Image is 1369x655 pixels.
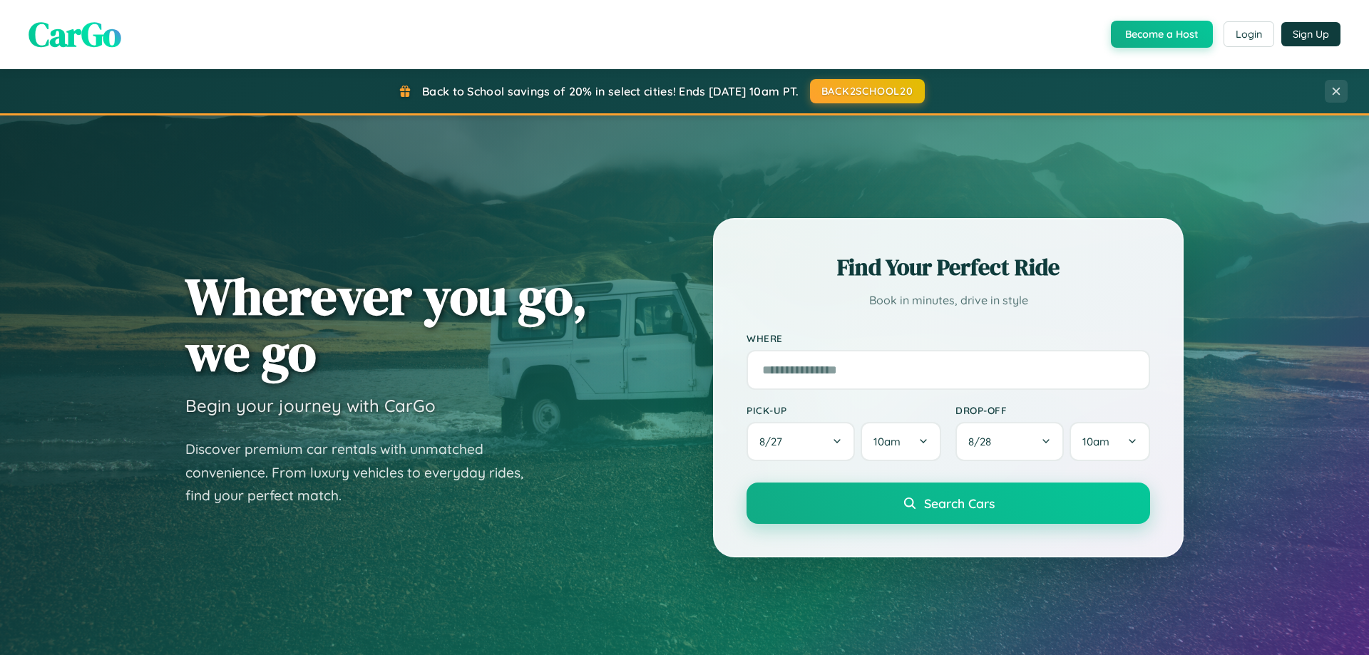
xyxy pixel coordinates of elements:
span: 10am [1082,435,1109,448]
span: Back to School savings of 20% in select cities! Ends [DATE] 10am PT. [422,84,799,98]
span: 8 / 28 [968,435,998,448]
p: Discover premium car rentals with unmatched convenience. From luxury vehicles to everyday rides, ... [185,438,542,507]
button: 10am [861,422,941,461]
h2: Find Your Perfect Ride [747,252,1150,283]
p: Book in minutes, drive in style [747,290,1150,311]
button: 8/27 [747,422,855,461]
button: BACK2SCHOOL20 [810,79,925,103]
span: CarGo [29,11,121,58]
span: 8 / 27 [759,435,789,448]
span: 10am [873,435,901,448]
button: 8/28 [955,422,1064,461]
label: Pick-up [747,404,941,416]
button: Search Cars [747,483,1150,524]
button: Login [1224,21,1274,47]
button: Become a Host [1111,21,1213,48]
button: 10am [1070,422,1150,461]
label: Drop-off [955,404,1150,416]
label: Where [747,332,1150,344]
span: Search Cars [924,495,995,511]
h1: Wherever you go, we go [185,268,588,381]
button: Sign Up [1281,22,1340,46]
h3: Begin your journey with CarGo [185,395,436,416]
